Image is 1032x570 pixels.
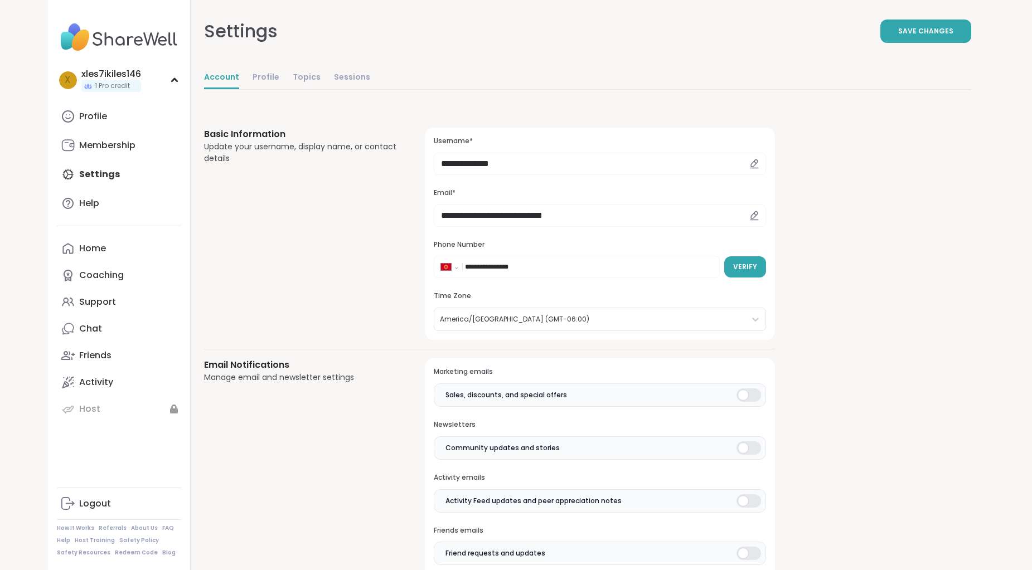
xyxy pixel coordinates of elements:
[253,67,279,89] a: Profile
[79,403,100,415] div: Host
[95,81,130,91] span: 1 Pro credit
[434,291,765,301] h3: Time Zone
[724,256,766,277] button: Verify
[79,376,113,388] div: Activity
[204,67,239,89] a: Account
[204,358,399,372] h3: Email Notifications
[131,524,158,532] a: About Us
[79,498,111,510] div: Logout
[57,342,181,369] a: Friends
[57,132,181,159] a: Membership
[119,537,159,544] a: Safety Policy
[445,496,622,506] span: Activity Feed updates and peer appreciation notes
[204,141,399,164] div: Update your username, display name, or contact details
[162,524,174,532] a: FAQ
[75,537,115,544] a: Host Training
[434,473,765,483] h3: Activity emails
[445,390,567,400] span: Sales, discounts, and special offers
[79,269,124,281] div: Coaching
[434,188,765,198] h3: Email*
[57,18,181,57] img: ShareWell Nav Logo
[162,549,176,557] a: Blog
[898,26,953,36] span: Save Changes
[79,349,112,362] div: Friends
[434,367,765,377] h3: Marketing emails
[57,396,181,422] a: Host
[434,240,765,250] h3: Phone Number
[57,549,110,557] a: Safety Resources
[57,262,181,289] a: Coaching
[880,20,971,43] button: Save Changes
[57,103,181,130] a: Profile
[334,67,370,89] a: Sessions
[115,549,158,557] a: Redeem Code
[57,190,181,217] a: Help
[79,242,106,255] div: Home
[79,139,135,152] div: Membership
[434,420,765,430] h3: Newsletters
[57,289,181,315] a: Support
[99,524,127,532] a: Referrals
[57,537,70,544] a: Help
[57,524,94,532] a: How It Works
[79,110,107,123] div: Profile
[204,128,399,141] h3: Basic Information
[57,369,181,396] a: Activity
[204,372,399,383] div: Manage email and newsletter settings
[57,235,181,262] a: Home
[57,315,181,342] a: Chat
[445,548,545,558] span: Friend requests and updates
[79,296,116,308] div: Support
[79,197,99,210] div: Help
[434,526,765,535] h3: Friends emails
[65,73,71,87] span: x
[79,323,102,335] div: Chat
[733,262,757,272] span: Verify
[293,67,321,89] a: Topics
[204,18,278,45] div: Settings
[434,137,765,146] h3: Username*
[81,68,141,80] div: xles7ikiles146
[445,443,560,453] span: Community updates and stories
[57,490,181,517] a: Logout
